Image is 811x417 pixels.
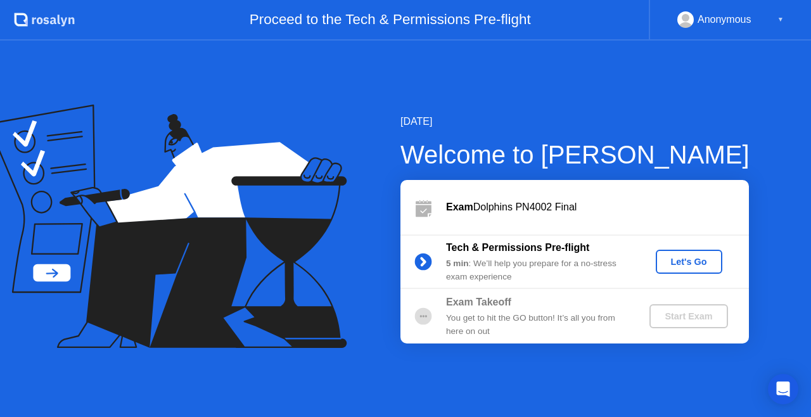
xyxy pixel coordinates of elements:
b: Exam [446,202,473,212]
b: 5 min [446,259,469,268]
div: Open Intercom Messenger [768,374,798,404]
div: : We’ll help you prepare for a no-stress exam experience [446,257,629,283]
div: You get to hit the GO button! It’s all you from here on out [446,312,629,338]
button: Let's Go [656,250,722,274]
b: Tech & Permissions Pre-flight [446,242,589,253]
button: Start Exam [649,304,727,328]
div: Dolphins PN4002 Final [446,200,749,215]
div: ▼ [777,11,784,28]
div: Let's Go [661,257,717,267]
div: Start Exam [655,311,722,321]
div: [DATE] [400,114,750,129]
b: Exam Takeoff [446,297,511,307]
div: Welcome to [PERSON_NAME] [400,136,750,174]
div: Anonymous [698,11,751,28]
